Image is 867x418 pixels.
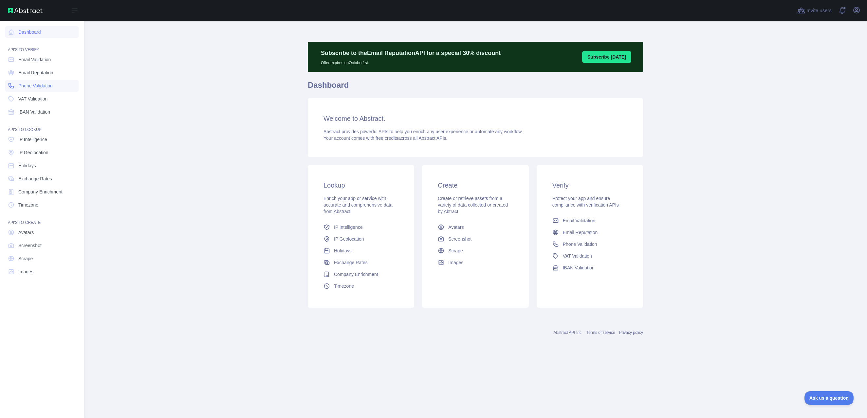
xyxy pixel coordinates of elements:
[448,224,464,230] span: Avatars
[5,253,79,264] a: Scrape
[796,5,833,16] button: Invite users
[5,240,79,251] a: Screenshot
[448,259,463,266] span: Images
[334,236,364,242] span: IP Geolocation
[323,196,393,214] span: Enrich your app or service with accurate and comprehensive data from Abstract
[435,257,515,268] a: Images
[5,80,79,92] a: Phone Validation
[5,106,79,118] a: IBAN Validation
[18,109,50,115] span: IBAN Validation
[18,189,63,195] span: Company Enrichment
[563,229,598,236] span: Email Reputation
[563,217,595,224] span: Email Validation
[435,221,515,233] a: Avatars
[5,199,79,211] a: Timezone
[552,196,619,208] span: Protect your app and ensure compliance with verification APIs
[5,54,79,65] a: Email Validation
[550,250,630,262] a: VAT Validation
[308,80,643,96] h1: Dashboard
[550,227,630,238] a: Email Reputation
[5,93,79,105] a: VAT Validation
[321,221,401,233] a: IP Intelligence
[5,227,79,238] a: Avatars
[5,134,79,145] a: IP Intelligence
[586,330,615,335] a: Terms of service
[5,39,79,52] div: API'S TO VERIFY
[334,271,378,278] span: Company Enrichment
[321,245,401,257] a: Holidays
[5,160,79,172] a: Holidays
[5,119,79,132] div: API'S TO LOOKUP
[18,96,47,102] span: VAT Validation
[321,280,401,292] a: Timezone
[5,173,79,185] a: Exchange Rates
[550,238,630,250] a: Phone Validation
[323,114,627,123] h3: Welcome to Abstract.
[321,268,401,280] a: Company Enrichment
[18,82,53,89] span: Phone Validation
[18,149,48,156] span: IP Geolocation
[438,196,508,214] span: Create or retrieve assets from a variety of data collected or created by Abtract
[376,136,398,141] span: free credits
[323,136,447,141] span: Your account comes with across all Abstract APIs.
[5,147,79,158] a: IP Geolocation
[8,8,43,13] img: Abstract API
[18,69,53,76] span: Email Reputation
[334,224,363,230] span: IP Intelligence
[5,186,79,198] a: Company Enrichment
[448,236,471,242] span: Screenshot
[552,181,627,190] h3: Verify
[18,56,51,63] span: Email Validation
[5,67,79,79] a: Email Reputation
[321,48,501,58] p: Subscribe to the Email Reputation API for a special 30 % discount
[5,266,79,278] a: Images
[563,241,597,247] span: Phone Validation
[18,136,47,143] span: IP Intelligence
[554,330,583,335] a: Abstract API Inc.
[438,181,513,190] h3: Create
[5,212,79,225] div: API'S TO CREATE
[18,229,34,236] span: Avatars
[18,242,42,249] span: Screenshot
[448,247,463,254] span: Scrape
[334,247,352,254] span: Holidays
[334,283,354,289] span: Timezone
[550,262,630,274] a: IBAN Validation
[18,202,38,208] span: Timezone
[5,26,79,38] a: Dashboard
[806,7,832,14] span: Invite users
[334,259,368,266] span: Exchange Rates
[321,233,401,245] a: IP Geolocation
[18,162,36,169] span: Holidays
[435,233,515,245] a: Screenshot
[18,175,52,182] span: Exchange Rates
[619,330,643,335] a: Privacy policy
[550,215,630,227] a: Email Validation
[18,268,33,275] span: Images
[323,181,398,190] h3: Lookup
[18,255,33,262] span: Scrape
[323,129,523,134] span: Abstract provides powerful APIs to help you enrich any user experience or automate any workflow.
[321,257,401,268] a: Exchange Rates
[804,391,854,405] iframe: Toggle Customer Support
[321,58,501,65] p: Offer expires on October 1st.
[435,245,515,257] a: Scrape
[563,264,595,271] span: IBAN Validation
[582,51,631,63] button: Subscribe [DATE]
[563,253,592,259] span: VAT Validation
